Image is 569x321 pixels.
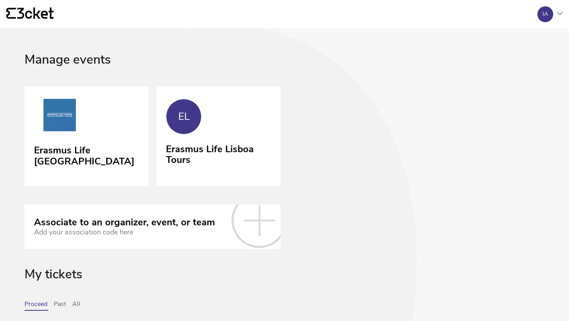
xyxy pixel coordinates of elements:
[34,99,85,134] img: Erasmus Life Lisboa
[24,86,149,187] a: Erasmus Life Lisboa Erasmus Life [GEOGRAPHIC_DATA]
[543,11,548,17] div: IA
[24,53,545,86] div: Manage events
[34,217,215,228] div: Associate to an organizer, event, or team
[54,300,66,311] button: Past
[178,111,190,123] div: EL
[24,267,545,301] div: My tickets
[166,141,271,166] div: Erasmus Life Lisboa Tours
[6,8,16,19] g: {' '}
[6,8,54,21] a: {' '}
[156,86,281,185] a: EL Erasmus Life Lisboa Tours
[24,204,281,249] a: Associate to an organizer, event, or team Add your association code here
[24,300,47,311] button: Proceed
[34,228,215,236] div: Add your association code here
[34,142,139,167] div: Erasmus Life [GEOGRAPHIC_DATA]
[72,300,80,311] button: All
